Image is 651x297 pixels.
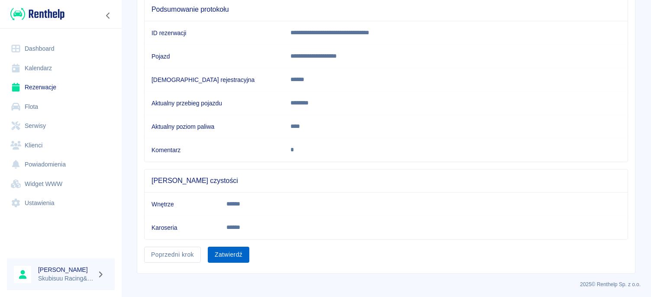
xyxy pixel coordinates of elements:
[132,281,641,288] p: 2025 © Renthelp Sp. z o.o.
[151,29,277,37] h6: ID rezerwacji
[7,136,115,155] a: Klienci
[7,97,115,117] a: Flota
[7,193,115,213] a: Ustawienia
[208,247,249,263] button: Zatwierdź
[7,78,115,97] a: Rezerwacje
[151,146,277,154] h6: Komentarz
[7,155,115,174] a: Powiadomienia
[10,7,64,21] img: Renthelp logo
[151,99,277,108] h6: Aktualny przebieg pojazdu
[151,5,621,14] span: Podsumowanie protokołu
[7,39,115,59] a: Dashboard
[151,200,213,209] h6: Wnętrze
[102,10,115,21] button: Zwiń nawigację
[151,52,277,61] h6: Pojazd
[7,174,115,194] a: Widget WWW
[38,265,93,274] h6: [PERSON_NAME]
[151,223,213,232] h6: Karoseria
[144,247,201,263] button: Poprzedni krok
[151,122,277,131] h6: Aktualny poziom paliwa
[38,274,93,283] p: Skubisuu Racing&Rent
[151,75,277,84] h6: [DEMOGRAPHIC_DATA] rejestracyjna
[7,7,64,21] a: Renthelp logo
[7,59,115,78] a: Kalendarz
[151,176,621,185] span: [PERSON_NAME] czystości
[7,116,115,136] a: Serwisy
